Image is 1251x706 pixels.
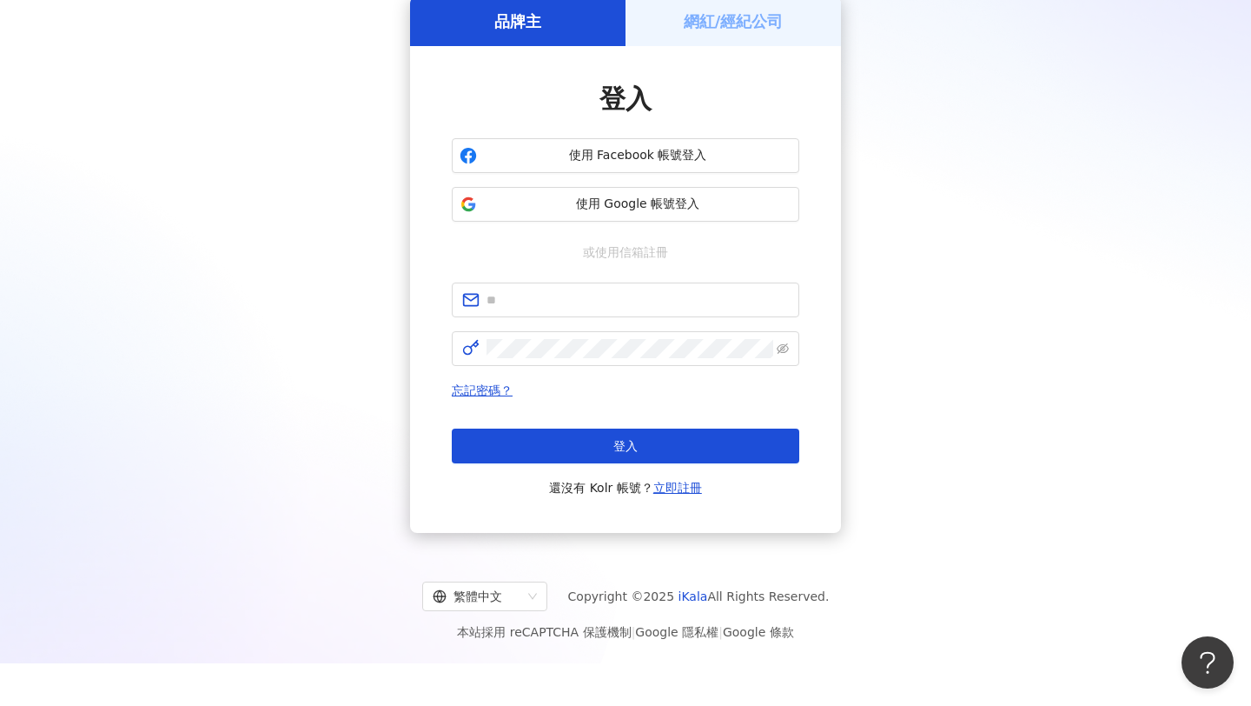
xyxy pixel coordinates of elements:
a: Google 隱私權 [635,625,718,639]
span: eye-invisible [777,343,789,355]
a: iKala [678,589,708,603]
h5: 網紅/經紀公司 [684,10,784,32]
span: 還沒有 Kolr 帳號？ [549,477,702,498]
span: 使用 Facebook 帳號登入 [484,147,791,164]
iframe: Help Scout Beacon - Open [1181,636,1234,689]
h5: 品牌主 [494,10,541,32]
span: 登入 [599,83,652,114]
a: 忘記密碼？ [452,383,513,397]
span: Copyright © 2025 All Rights Reserved. [568,586,830,607]
span: 或使用信箱註冊 [571,243,680,262]
span: | [718,625,723,639]
span: 登入 [613,439,638,453]
span: 本站採用 reCAPTCHA 保護機制 [457,622,793,643]
span: | [632,625,636,639]
a: Google 條款 [723,625,794,639]
button: 使用 Facebook 帳號登入 [452,138,799,173]
button: 使用 Google 帳號登入 [452,187,799,222]
div: 繁體中文 [433,583,521,610]
a: 立即註冊 [653,481,702,495]
button: 登入 [452,429,799,463]
span: 使用 Google 帳號登入 [484,196,791,213]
